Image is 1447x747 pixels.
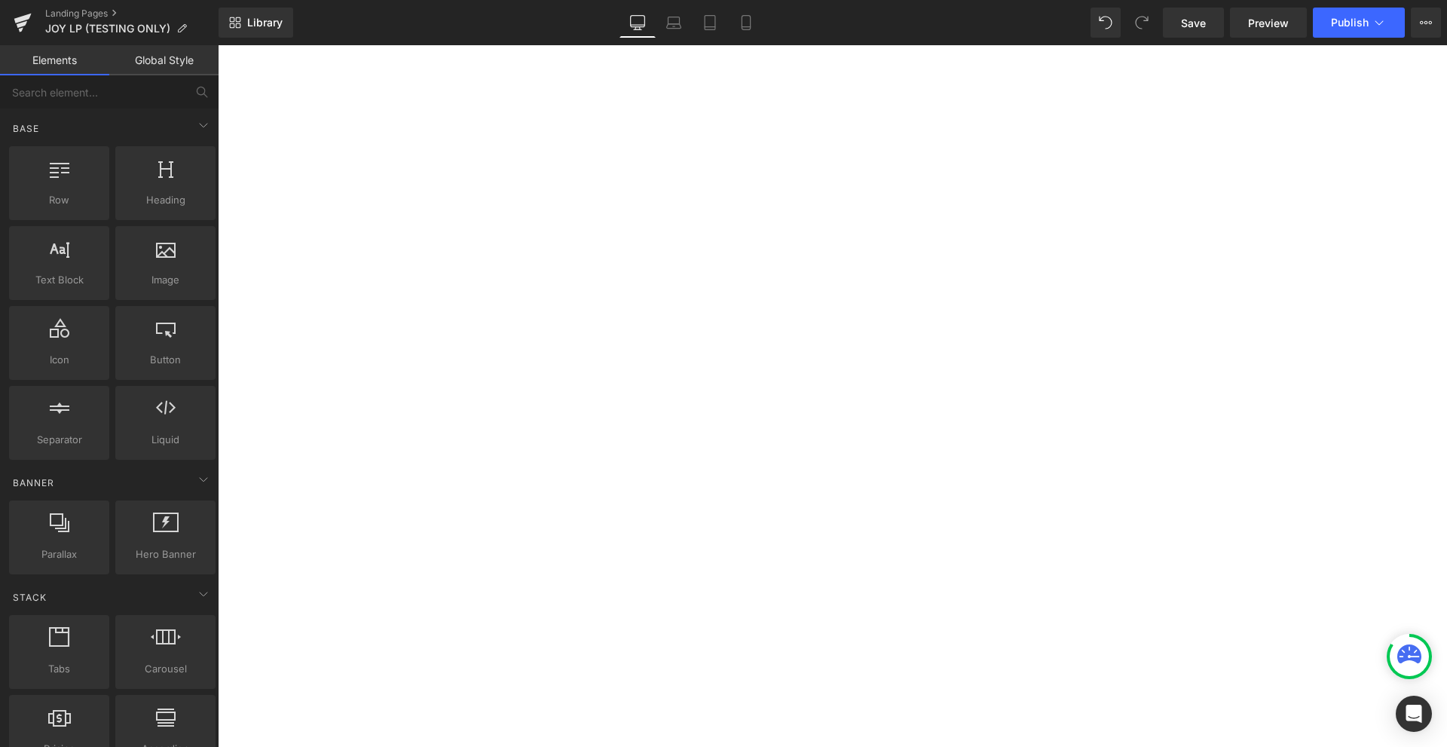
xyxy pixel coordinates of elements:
a: Desktop [619,8,656,38]
span: Parallax [14,546,105,562]
span: Banner [11,476,56,490]
span: Liquid [120,432,211,448]
button: More [1411,8,1441,38]
a: Laptop [656,8,692,38]
a: New Library [219,8,293,38]
span: Preview [1248,15,1289,31]
span: Icon [14,352,105,368]
span: JOY LP (TESTING ONLY) [45,23,170,35]
span: Library [247,16,283,29]
span: Stack [11,590,48,605]
button: Publish [1313,8,1405,38]
div: Open Intercom Messenger [1396,696,1432,732]
button: Undo [1091,8,1121,38]
a: Tablet [692,8,728,38]
button: Redo [1127,8,1157,38]
span: Image [120,272,211,288]
span: Hero Banner [120,546,211,562]
span: Row [14,192,105,208]
span: Base [11,121,41,136]
span: Text Block [14,272,105,288]
span: Publish [1331,17,1369,29]
span: Tabs [14,661,105,677]
span: Carousel [120,661,211,677]
span: Button [120,352,211,368]
a: Global Style [109,45,219,75]
a: Preview [1230,8,1307,38]
span: Heading [120,192,211,208]
a: Mobile [728,8,764,38]
a: Landing Pages [45,8,219,20]
span: Save [1181,15,1206,31]
span: Separator [14,432,105,448]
